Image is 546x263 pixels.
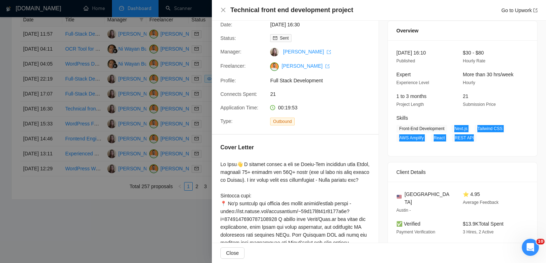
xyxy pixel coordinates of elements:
[396,230,435,234] span: Payment Verification
[220,143,254,152] h5: Cover Letter
[396,27,418,35] span: Overview
[220,63,246,69] span: Freelancer:
[463,58,485,63] span: Hourly Rate
[282,63,330,69] a: [PERSON_NAME] export
[396,115,408,121] span: Skills
[475,125,505,133] span: Tailwind CSS
[278,105,298,110] span: 00:19:53
[396,93,427,99] span: 1 to 3 months
[463,72,513,77] span: More than 30 hrs/week
[396,221,421,227] span: ✅ Verified
[463,102,496,107] span: Submission Price
[396,125,447,133] span: Front-End Development
[396,208,411,213] span: Austin -
[463,200,499,205] span: Average Feedback
[270,21,377,29] span: [DATE] 16:30
[463,230,494,234] span: 3 Hires, 2 Active
[396,80,429,85] span: Experience Level
[533,8,537,12] span: export
[220,105,258,110] span: Application Time:
[280,36,289,41] span: Sent
[463,80,475,85] span: Hourly
[463,191,480,197] span: ⭐ 4.95
[463,93,469,99] span: 21
[396,102,424,107] span: Project Length
[270,77,377,84] span: Full Stack Development
[283,49,331,55] a: [PERSON_NAME] export
[396,72,411,77] span: Expert
[220,118,232,124] span: Type:
[522,239,539,256] iframe: Intercom live chat
[220,78,236,83] span: Profile:
[226,249,239,257] span: Close
[452,134,477,142] span: REST API
[325,64,330,68] span: export
[220,7,226,13] span: close
[230,6,353,15] h4: Technical front end development project
[270,105,275,110] span: clock-circle
[396,163,529,182] div: Client Details
[270,118,295,125] span: Outbound
[397,194,402,199] img: 🇺🇸
[431,134,448,142] span: React
[396,134,427,142] span: AWS Amplify
[405,190,451,206] span: [GEOGRAPHIC_DATA]
[270,62,279,71] img: c1NLmzrk-0pBZjOo1nLSJnOz0itNHKTdmMHAt8VIsLFzaWqqsJDJtcFyV3OYvrqgu3
[463,50,484,56] span: $30 - $80
[451,125,470,133] span: Next.js
[501,7,537,13] a: Go to Upworkexport
[220,35,236,41] span: Status:
[396,58,415,63] span: Published
[220,49,241,55] span: Manager:
[270,90,377,98] span: 21
[220,91,257,97] span: Connects Spent:
[396,50,426,56] span: [DATE] 16:10
[327,50,331,54] span: export
[220,247,245,259] button: Close
[273,36,277,40] span: mail
[220,22,232,27] span: Date:
[220,7,226,13] button: Close
[463,221,503,227] span: $13.9K Total Spent
[536,239,545,244] span: 10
